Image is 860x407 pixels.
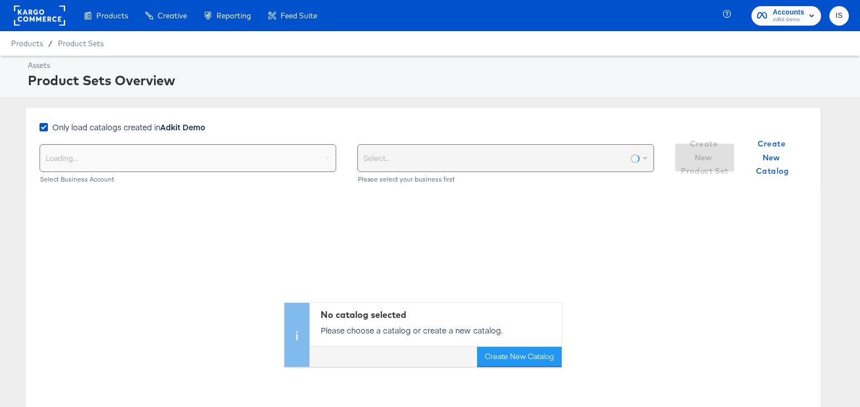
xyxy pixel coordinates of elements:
div: Select Business Account [40,175,336,183]
button: Create New Catalog [743,144,802,171]
span: Adkit Demo [773,16,804,24]
span: Products [11,39,43,48]
button: IS [829,6,849,26]
span: Products [96,11,128,20]
span: / [43,39,58,48]
span: Accounts [773,7,804,18]
div: Select... [358,145,653,171]
span: Creative [158,11,187,20]
span: Create New Catalog [748,137,798,178]
div: Assets [28,60,846,71]
button: Create New Catalog [477,347,562,367]
span: Only load catalogs created in [52,121,205,133]
a: Product Sets [58,39,104,48]
span: Reporting [217,11,251,20]
button: AccountsAdkit Demo [751,6,821,26]
p: Please choose a catalog or create a new catalog. [321,325,556,336]
strong: Adkit Demo [160,121,205,133]
div: Product Sets Overview [28,71,846,90]
span: IS [834,9,844,22]
div: Please select your business first [357,175,654,183]
div: Loading... [40,145,336,171]
span: Feed Suite [281,11,317,20]
div: No catalog selected [321,308,556,321]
